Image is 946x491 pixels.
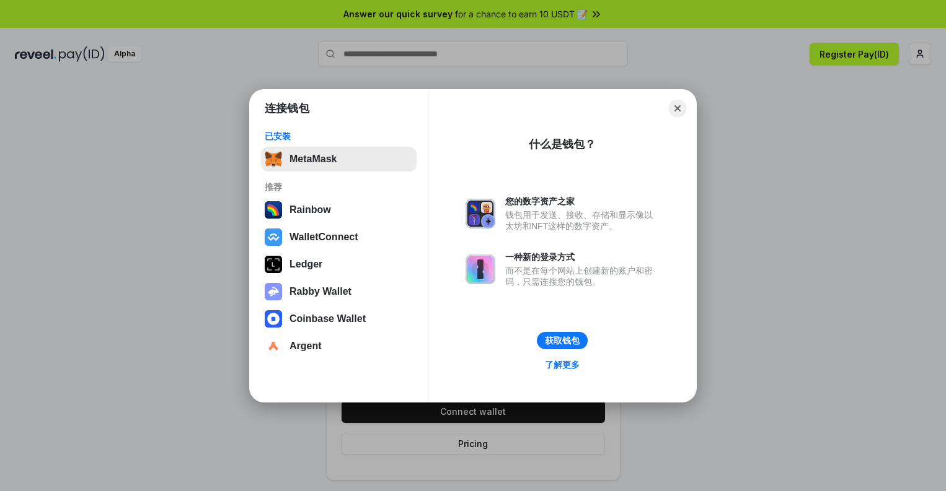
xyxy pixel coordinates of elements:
div: Coinbase Wallet [290,313,366,324]
h1: 连接钱包 [265,101,309,116]
button: Close [669,100,686,117]
img: svg+xml,%3Csvg%20width%3D%2228%22%20height%3D%2228%22%20viewBox%3D%220%200%2028%2028%22%20fill%3D... [265,337,282,355]
div: 推荐 [265,181,413,193]
img: svg+xml,%3Csvg%20width%3D%2228%22%20height%3D%2228%22%20viewBox%3D%220%200%2028%2028%22%20fill%3D... [265,310,282,328]
button: MetaMask [261,147,417,172]
img: svg+xml,%3Csvg%20xmlns%3D%22http%3A%2F%2Fwww.w3.org%2F2000%2Fsvg%22%20width%3D%2228%22%20height%3... [265,256,282,273]
div: 了解更多 [545,359,580,370]
img: svg+xml,%3Csvg%20width%3D%22120%22%20height%3D%22120%22%20viewBox%3D%220%200%20120%20120%22%20fil... [265,201,282,219]
button: Coinbase Wallet [261,306,417,331]
div: 获取钱包 [545,335,580,346]
div: 什么是钱包？ [529,137,596,152]
img: svg+xml,%3Csvg%20width%3D%2228%22%20height%3D%2228%22%20viewBox%3D%220%200%2028%2028%22%20fill%3D... [265,228,282,246]
div: 一种新的登录方式 [505,251,659,263]
div: 已安装 [265,131,413,142]
img: svg+xml,%3Csvg%20xmlns%3D%22http%3A%2F%2Fwww.w3.org%2F2000%2Fsvg%22%20fill%3D%22none%22%20viewBox... [265,283,282,300]
button: Argent [261,334,417,358]
div: WalletConnect [290,232,358,243]
button: Rainbow [261,198,417,222]
div: Rabby Wallet [290,286,351,297]
div: MetaMask [290,154,337,165]
div: 您的数字资产之家 [505,196,659,207]
button: 获取钱包 [537,332,588,349]
div: 钱包用于发送、接收、存储和显示像以太坊和NFT这样的数字资产。 [505,209,659,232]
button: WalletConnect [261,225,417,250]
img: svg+xml,%3Csvg%20xmlns%3D%22http%3A%2F%2Fwww.w3.org%2F2000%2Fsvg%22%20fill%3D%22none%22%20viewBox... [466,199,495,228]
div: Ledger [290,259,322,270]
div: Argent [290,341,322,352]
a: 了解更多 [537,357,587,373]
div: Rainbow [290,204,331,215]
button: Ledger [261,252,417,277]
button: Rabby Wallet [261,279,417,304]
img: svg+xml,%3Csvg%20fill%3D%22none%22%20height%3D%2233%22%20viewBox%3D%220%200%2035%2033%22%20width%... [265,150,282,168]
img: svg+xml,%3Csvg%20xmlns%3D%22http%3A%2F%2Fwww.w3.org%2F2000%2Fsvg%22%20fill%3D%22none%22%20viewBox... [466,254,495,284]
div: 而不是在每个网站上创建新的账户和密码，只需连接您的钱包。 [505,265,659,287]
